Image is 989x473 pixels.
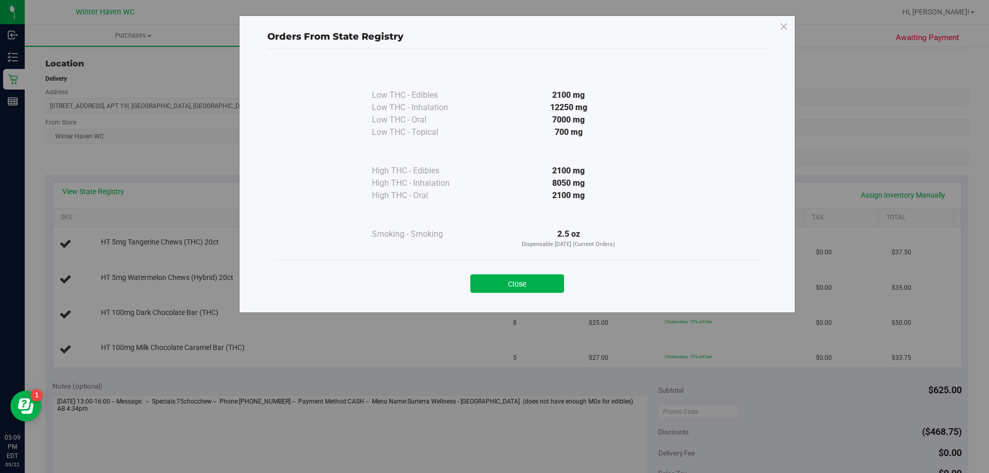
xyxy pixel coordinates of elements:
div: Low THC - Inhalation [372,101,475,114]
div: 2100 mg [475,89,662,101]
span: Orders From State Registry [267,31,403,42]
div: Low THC - Oral [372,114,475,126]
div: High THC - Inhalation [372,177,475,189]
div: Low THC - Topical [372,126,475,138]
button: Close [470,274,564,293]
div: Smoking - Smoking [372,228,475,240]
div: 2.5 oz [475,228,662,249]
iframe: Resource center unread badge [30,389,43,401]
div: High THC - Oral [372,189,475,202]
div: 2100 mg [475,189,662,202]
div: 12250 mg [475,101,662,114]
div: 2100 mg [475,165,662,177]
div: Low THC - Edibles [372,89,475,101]
p: Dispensable [DATE] (Current Orders) [475,240,662,249]
div: 8050 mg [475,177,662,189]
div: 7000 mg [475,114,662,126]
iframe: Resource center [10,391,41,422]
div: High THC - Edibles [372,165,475,177]
div: 700 mg [475,126,662,138]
